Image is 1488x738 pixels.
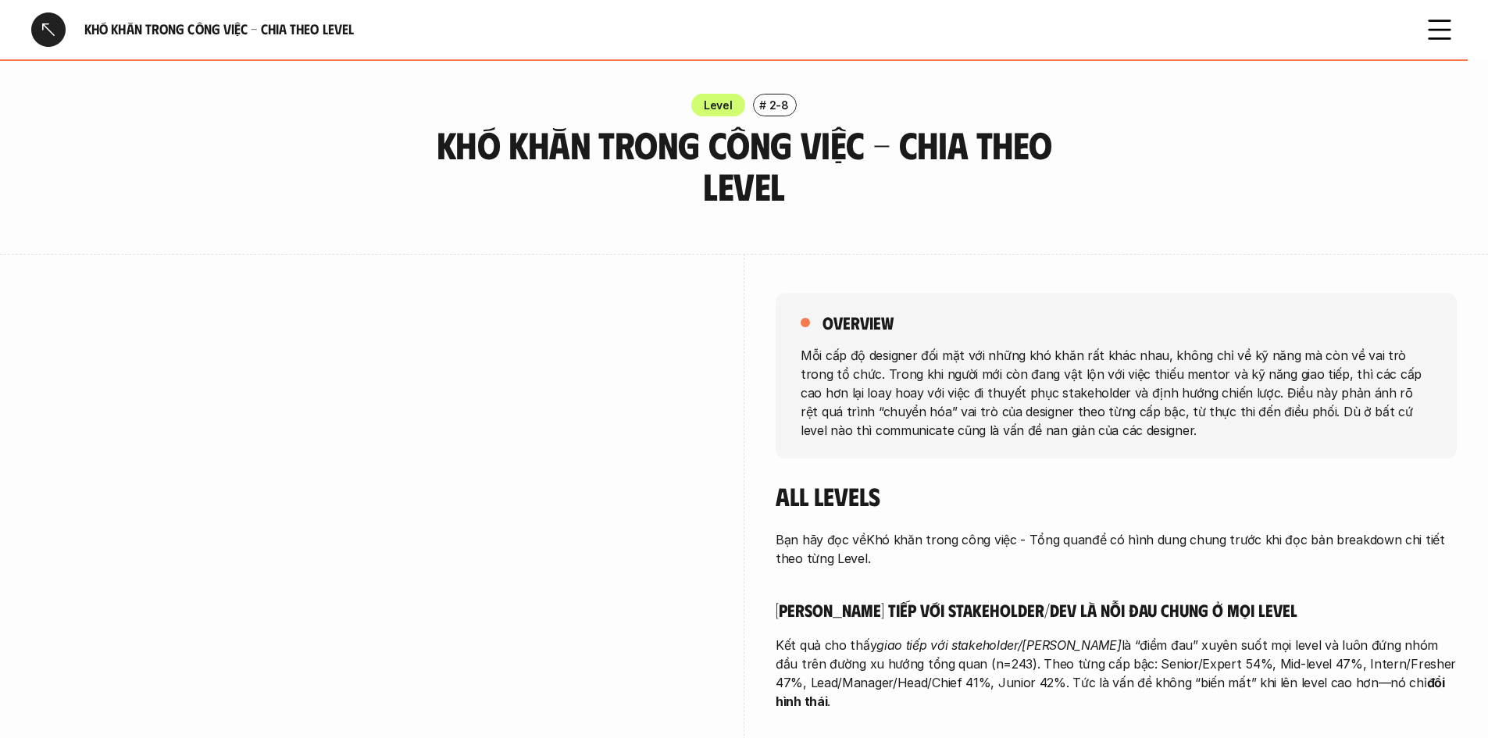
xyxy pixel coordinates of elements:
p: Mỗi cấp độ designer đối mặt với những khó khăn rất khác nhau, không chỉ về kỹ năng mà còn về vai ... [801,345,1432,439]
h6: # [759,99,766,111]
a: Khó khăn trong công việc - Tổng quan [866,532,1092,547]
h3: Khó khăn trong công việc - Chia theo Level [412,124,1076,207]
h6: Khó khăn trong công việc - Chia theo Level [84,20,1404,38]
h5: [PERSON_NAME] tiếp với stakeholder/dev là nỗi đau chung ở mọi level [776,599,1457,621]
h5: overview [823,312,894,333]
h4: All Levels [776,481,1457,511]
p: Bạn hãy đọc về để có hình dung chung trước khi đọc bản breakdown chi tiết theo từng Level. [776,530,1457,568]
p: 2-8 [769,97,789,113]
p: Level [704,97,733,113]
em: giao tiếp với stakeholder/[PERSON_NAME] [876,637,1121,653]
p: Kết quả cho thấy là “điểm đau” xuyên suốt mọi level và luôn đứng nhóm đầu trên đường xu hướng tổn... [776,636,1457,711]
